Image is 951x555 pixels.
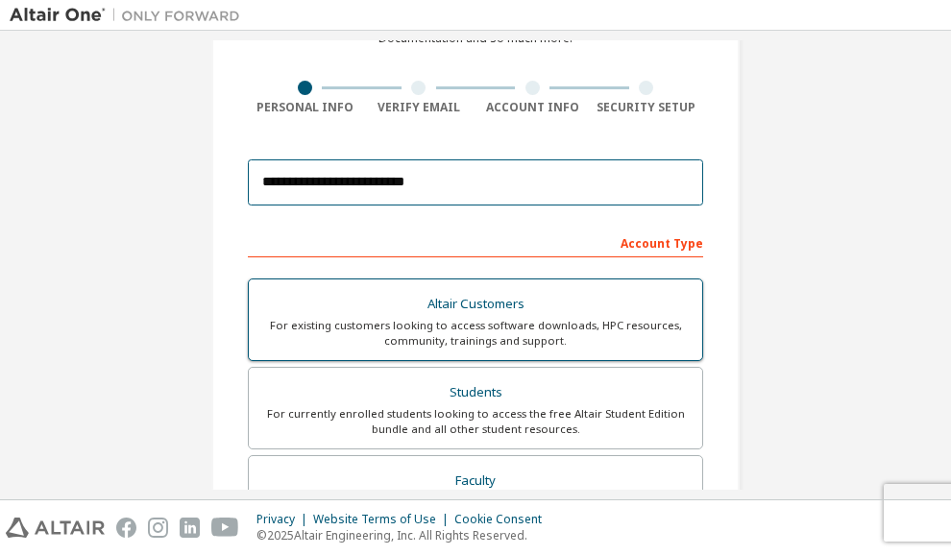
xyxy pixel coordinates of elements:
[256,512,313,527] div: Privacy
[6,518,105,538] img: altair_logo.svg
[313,512,454,527] div: Website Terms of Use
[148,518,168,538] img: instagram.svg
[248,227,703,257] div: Account Type
[260,406,691,437] div: For currently enrolled students looking to access the free Altair Student Edition bundle and all ...
[475,100,590,115] div: Account Info
[260,291,691,318] div: Altair Customers
[362,100,476,115] div: Verify Email
[590,100,704,115] div: Security Setup
[211,518,239,538] img: youtube.svg
[256,527,553,543] p: © 2025 Altair Engineering, Inc. All Rights Reserved.
[260,379,691,406] div: Students
[260,318,691,349] div: For existing customers looking to access software downloads, HPC resources, community, trainings ...
[248,100,362,115] div: Personal Info
[10,6,250,25] img: Altair One
[260,468,691,495] div: Faculty
[180,518,200,538] img: linkedin.svg
[116,518,136,538] img: facebook.svg
[454,512,553,527] div: Cookie Consent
